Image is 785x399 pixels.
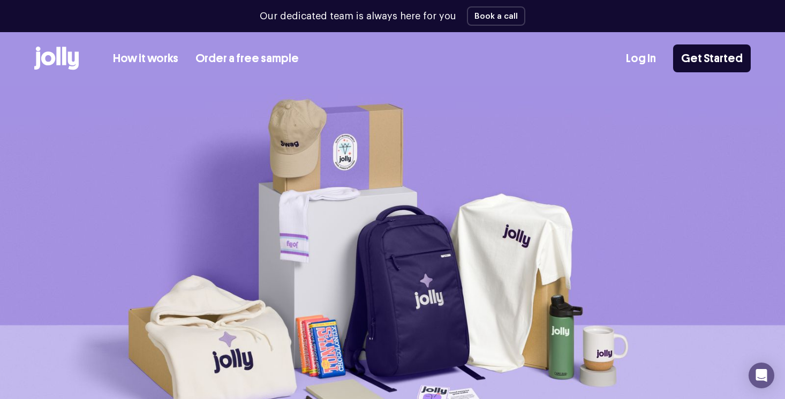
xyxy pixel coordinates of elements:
a: Log In [626,50,656,67]
a: Get Started [673,44,751,72]
div: Open Intercom Messenger [749,363,774,388]
a: Order a free sample [195,50,299,67]
button: Book a call [467,6,525,26]
a: How it works [113,50,178,67]
p: Our dedicated team is always here for you [260,9,456,24]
